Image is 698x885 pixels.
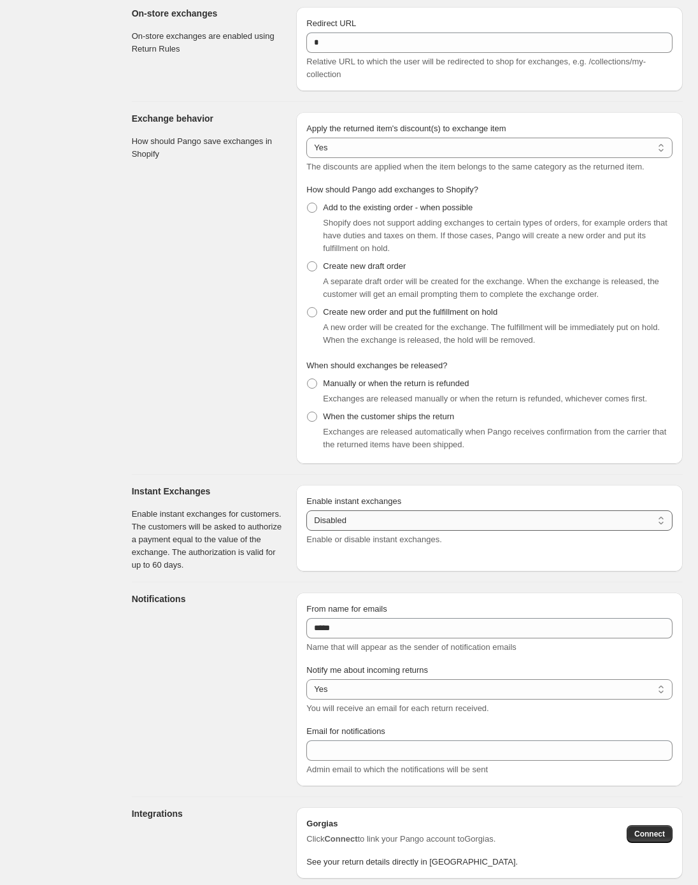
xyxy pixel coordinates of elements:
span: Enable or disable instant exchanges. [306,535,441,544]
span: How should Pango add exchanges to Shopify? [306,185,478,194]
h2: Gorgias [306,817,495,830]
h3: Exchange behavior [132,112,287,125]
span: Notify me about incoming returns [306,665,428,675]
span: Exchanges are released automatically when Pango receives confirmation from the carrier that the r... [323,427,666,449]
span: Relative URL to which the user will be redirected to shop for exchanges, e.g. /collections/my-col... [306,57,646,79]
p: How should Pango save exchanges in Shopify [132,135,287,161]
strong: Connect [324,834,357,844]
span: Admin email to which the notifications will be sent [306,765,488,774]
span: Redirect URL [306,18,356,28]
h3: Instant Exchanges [132,485,287,498]
span: From name for emails [306,604,387,614]
span: When should exchanges be released? [306,361,447,370]
span: Name that will appear as the sender of notification emails [306,642,516,652]
span: Create new draft order [323,261,406,271]
span: The discounts are applied when the item belongs to the same category as the returned item. [306,162,644,171]
span: When the customer ships the return [323,412,454,421]
h3: Notifications [132,593,287,605]
span: Manually or when the return is refunded [323,378,469,388]
h3: Integrations [132,807,287,820]
span: A separate draft order will be created for the exchange. When the exchange is released, the custo... [323,277,659,299]
span: Click to link your Pango account to Gorgias . [306,833,495,845]
span: Add to the existing order - when possible [323,203,473,212]
span: Email for notifications [306,726,385,736]
span: A new order will be created for the exchange. The fulfillment will be immediately put on hold. Wh... [323,322,660,345]
p: Enable instant exchanges for customers. The customers will be asked to authorize a payment equal ... [132,508,287,572]
span: Create new order and put the fulfillment on hold [323,307,497,317]
span: Exchanges are released manually or when the return is refunded, whichever comes first. [323,394,647,403]
span: Apply the returned item's discount(s) to exchange item [306,124,506,133]
span: Shopify does not support adding exchanges to certain types of orders, for example orders that hav... [323,218,667,253]
span: See your return details directly in [GEOGRAPHIC_DATA]. [306,857,518,867]
button: Connect [627,825,673,843]
span: Connect [634,829,665,839]
h3: On-store exchanges [132,7,287,20]
span: You will receive an email for each return received. [306,703,488,713]
span: Enable instant exchanges [306,496,401,506]
p: On-store exchanges are enabled using Return Rules [132,30,287,55]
